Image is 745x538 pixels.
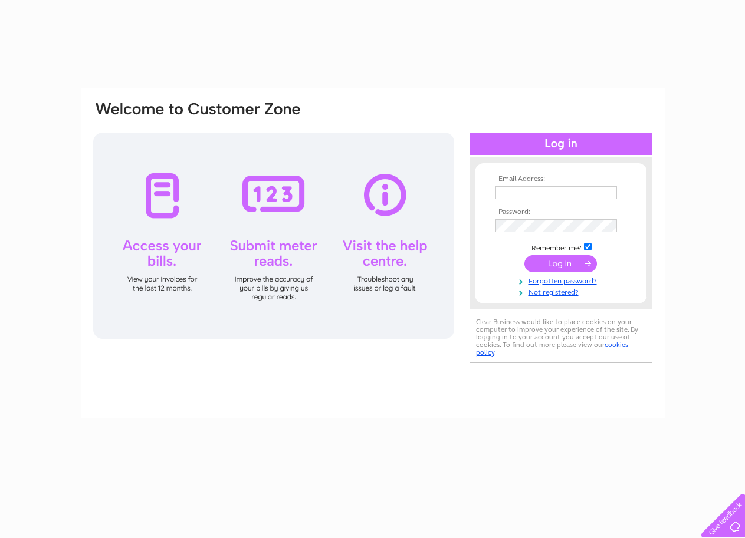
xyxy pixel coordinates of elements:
a: Not registered? [495,286,629,297]
th: Email Address: [493,175,629,183]
td: Remember me? [493,241,629,253]
a: Forgotten password? [495,275,629,286]
a: cookies policy [476,341,628,357]
div: Clear Business would like to place cookies on your computer to improve your experience of the sit... [470,312,652,363]
th: Password: [493,208,629,216]
input: Submit [524,255,597,272]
